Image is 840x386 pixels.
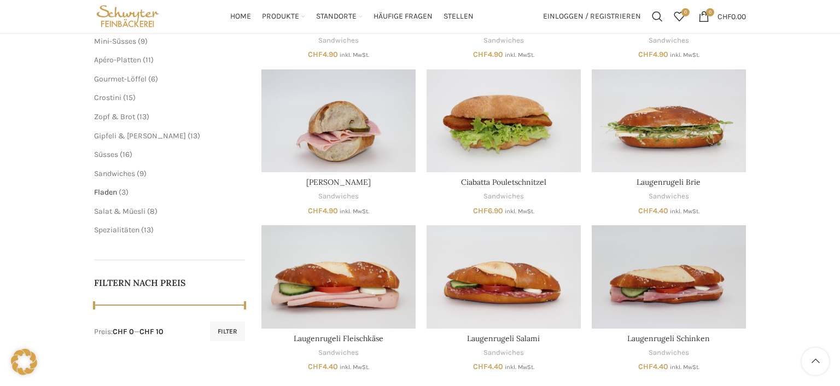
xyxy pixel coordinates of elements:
bdi: 4.90 [638,50,668,59]
span: Gipfeli & [PERSON_NAME] [94,131,186,141]
small: inkl. MwSt. [505,208,534,215]
a: Laugenrugeli Salami [467,334,540,343]
a: Sandwiches [483,36,524,46]
span: 13 [144,225,151,235]
a: Ciabatta Pouletschnitzel [461,177,546,187]
button: Filter [210,321,245,341]
a: Scroll to top button [802,348,829,375]
a: Laugenrugeli Fleischkäse [261,225,416,328]
a: Spezialitäten [94,225,139,235]
span: Salat & Müesli [94,207,145,216]
span: 8 [150,207,155,216]
a: Ciabatta Pouletschnitzel [427,69,581,172]
a: Mini-Süsses [94,37,136,46]
bdi: 6.90 [473,206,503,215]
span: 0 [706,8,714,16]
a: Sandwiches [94,169,135,178]
a: 0 CHF0.00 [693,5,751,27]
div: Preis: — [94,326,164,337]
a: Apéro-Platten [94,55,141,65]
h5: Filtern nach Preis [94,277,245,289]
span: Standorte [316,11,357,22]
a: Bürli Schinken [261,69,416,172]
a: Sandwiches [649,36,689,46]
span: CHF [308,362,323,371]
span: CHF [638,206,653,215]
small: inkl. MwSt. [670,364,699,371]
a: Sandwiches [483,348,524,358]
a: [PERSON_NAME] [306,177,371,187]
span: 16 [122,150,130,159]
a: Home [230,5,251,27]
a: Laugenrugeli Salami [427,225,581,328]
bdi: 4.40 [638,206,668,215]
a: Gourmet-Löffel [94,74,147,84]
a: Stellen [444,5,474,27]
span: 15 [126,93,133,102]
a: Crostini [94,93,121,102]
span: Häufige Fragen [374,11,433,22]
a: Sandwiches [318,36,359,46]
span: CHF [308,50,323,59]
span: 9 [141,37,145,46]
bdi: 4.40 [308,362,338,371]
a: Site logo [94,11,161,20]
a: Fladen [94,188,117,197]
span: CHF [473,50,488,59]
a: Sandwiches [318,348,359,358]
div: Meine Wunschliste [668,5,690,27]
span: CHF [473,362,488,371]
span: 9 [139,169,144,178]
span: Home [230,11,251,22]
small: inkl. MwSt. [505,364,534,371]
span: CHF 0 [113,327,134,336]
small: inkl. MwSt. [505,51,534,59]
span: CHF [638,50,653,59]
span: CHF [473,206,488,215]
a: Produkte [262,5,305,27]
a: Laugenrugeli Schinken [627,334,710,343]
a: Sandwiches [649,348,689,358]
span: 11 [145,55,151,65]
span: CHF [717,11,731,21]
small: inkl. MwSt. [670,208,699,215]
a: Sandwiches [483,191,524,202]
a: Laugenrugeli Brie [592,69,746,172]
a: Standorte [316,5,363,27]
a: Laugenrugeli Fleischkäse [294,334,383,343]
a: Einloggen / Registrieren [538,5,646,27]
small: inkl. MwSt. [670,51,699,59]
bdi: 4.40 [473,362,503,371]
span: CHF [638,362,653,371]
span: 6 [151,74,155,84]
a: Suchen [646,5,668,27]
small: inkl. MwSt. [340,208,369,215]
span: Einloggen / Registrieren [543,13,641,20]
a: Häufige Fragen [374,5,433,27]
bdi: 4.40 [638,362,668,371]
bdi: 0.00 [717,11,746,21]
a: Zopf & Brot [94,112,135,121]
bdi: 4.90 [308,50,338,59]
a: Süsses [94,150,118,159]
div: Main navigation [167,5,538,27]
a: 0 [668,5,690,27]
span: 0 [681,8,690,16]
small: inkl. MwSt. [340,364,369,371]
span: 13 [190,131,197,141]
bdi: 4.90 [308,206,338,215]
small: inkl. MwSt. [340,51,369,59]
a: Sandwiches [649,191,689,202]
span: Stellen [444,11,474,22]
a: Sandwiches [318,191,359,202]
